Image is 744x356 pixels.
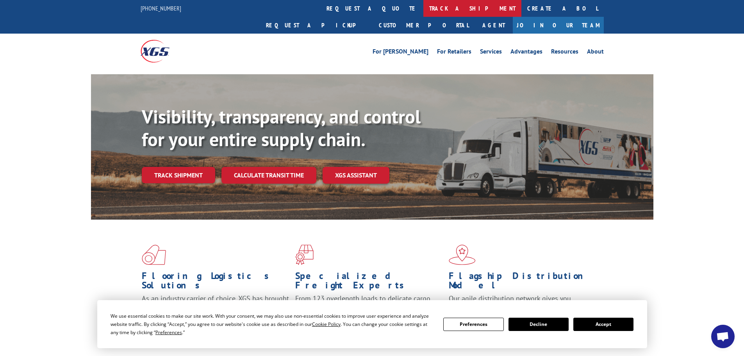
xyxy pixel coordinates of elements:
[142,167,215,183] a: Track shipment
[551,48,578,57] a: Resources
[155,329,182,336] span: Preferences
[295,294,443,329] p: From 123 overlength loads to delicate cargo, our experienced staff knows the best way to move you...
[449,271,596,294] h1: Flagship Distribution Model
[141,4,181,12] a: [PHONE_NUMBER]
[142,294,289,322] span: As an industry carrier of choice, XGS has brought innovation and dedication to flooring logistics...
[295,245,314,265] img: xgs-icon-focused-on-flooring-red
[513,17,604,34] a: Join Our Team
[437,48,471,57] a: For Retailers
[142,104,421,151] b: Visibility, transparency, and control for your entire supply chain.
[373,17,475,34] a: Customer Portal
[142,245,166,265] img: xgs-icon-total-supply-chain-intelligence-red
[475,17,513,34] a: Agent
[295,271,443,294] h1: Specialized Freight Experts
[587,48,604,57] a: About
[573,318,633,331] button: Accept
[449,294,592,312] span: Our agile distribution network gives you nationwide inventory management on demand.
[480,48,502,57] a: Services
[449,245,476,265] img: xgs-icon-flagship-distribution-model-red
[510,48,542,57] a: Advantages
[111,312,434,336] div: We use essential cookies to make our site work. With your consent, we may also use non-essential ...
[97,300,647,348] div: Cookie Consent Prompt
[221,167,316,184] a: Calculate transit time
[323,167,389,184] a: XGS ASSISTANT
[508,318,569,331] button: Decline
[443,318,503,331] button: Preferences
[373,48,428,57] a: For [PERSON_NAME]
[312,321,341,327] span: Cookie Policy
[142,271,289,294] h1: Flooring Logistics Solutions
[711,325,735,348] a: Open chat
[260,17,373,34] a: Request a pickup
